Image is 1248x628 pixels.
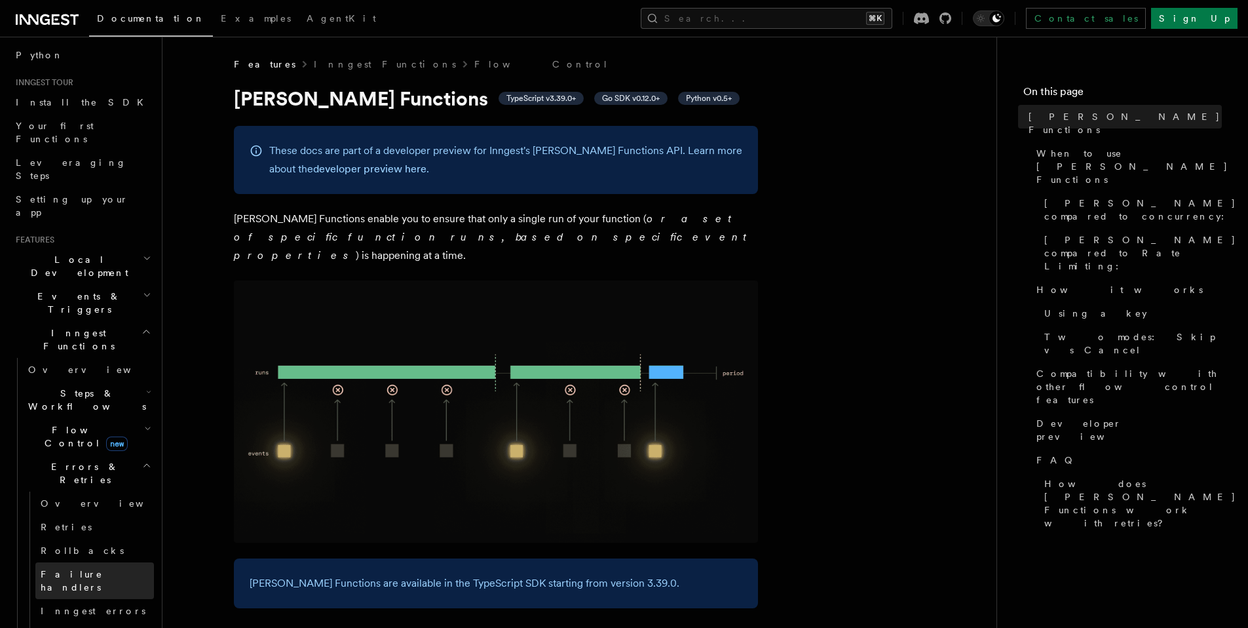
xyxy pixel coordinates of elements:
span: How does [PERSON_NAME] Functions work with retries? [1044,477,1236,530]
a: [PERSON_NAME] compared to concurrency: [1039,191,1222,228]
p: [PERSON_NAME] Functions are available in the TypeScript SDK starting from version 3.39.0. [250,574,742,593]
button: Inngest Functions [10,321,154,358]
a: AgentKit [299,4,384,35]
a: Compatibility with other flow control features [1031,362,1222,412]
a: Overview [23,358,154,382]
span: How it works [1036,283,1203,296]
a: [PERSON_NAME] compared to Rate Limiting: [1039,228,1222,278]
span: Failure handlers [41,569,103,593]
a: developer preview here [313,163,426,175]
span: TypeScript v3.39.0+ [506,93,576,104]
h4: On this page [1023,84,1222,105]
span: FAQ [1036,454,1079,467]
span: Developer preview [1036,417,1222,443]
a: [PERSON_NAME] Functions [1023,105,1222,142]
a: How it works [1031,278,1222,302]
span: Rollbacks [41,545,124,556]
span: [PERSON_NAME] compared to Rate Limiting: [1044,233,1236,273]
span: Leveraging Steps [16,157,126,181]
a: Examples [213,4,299,35]
span: new [106,437,128,451]
a: Setting up your app [10,187,154,224]
span: Go SDK v0.12.0+ [602,93,660,104]
a: FAQ [1031,448,1222,472]
span: Examples [221,13,291,24]
a: Retries [35,515,154,539]
span: Features [10,235,54,245]
a: Install the SDK [10,90,154,114]
em: or a set of specific function runs, based on specific event properties [234,212,753,262]
a: Failure handlers [35,562,154,599]
span: Python [16,50,64,60]
a: Using a key [1039,302,1222,325]
a: Developer preview [1031,412,1222,448]
kbd: ⌘K [866,12,884,25]
a: Your first Functions [10,114,154,151]
span: Install the SDK [16,97,151,108]
a: Rollbacks [35,539,154,562]
button: Toggle dark mode [973,10,1004,26]
p: These docs are part of a developer preview for Inngest's [PERSON_NAME] Functions API. Learn more ... [269,142,742,178]
span: Features [234,58,295,71]
span: Two modes: Skip vs Cancel [1044,330,1222,357]
button: Search...⌘K [641,8,892,29]
span: Retries [41,522,92,532]
span: Setting up your app [16,194,128,218]
h1: [PERSON_NAME] Functions [234,87,758,110]
a: Inngest errors [35,599,154,623]
a: Documentation [89,4,213,37]
span: Errors & Retries [23,460,142,486]
span: Using a key [1044,307,1147,320]
a: Inngest Functions [314,58,456,71]
a: When to use [PERSON_NAME] Functions [1031,142,1222,191]
span: Python v0.5+ [686,93,732,104]
button: Errors & Retries [23,455,154,492]
span: Overview [28,364,163,375]
a: Overview [35,492,154,515]
span: Inngest Functions [10,326,142,353]
img: Singleton Functions only process one run at a time. [234,281,758,543]
span: Overview [41,498,176,509]
button: Flow Controlnew [23,418,154,455]
a: Contact sales [1026,8,1146,29]
span: Inngest errors [41,606,145,616]
a: Sign Up [1151,8,1238,29]
a: Flow Control [474,58,609,71]
span: Events & Triggers [10,290,143,316]
p: [PERSON_NAME] Functions enable you to ensure that only a single run of your function ( ) is happe... [234,210,758,265]
button: Steps & Workflows [23,382,154,418]
button: Events & Triggers [10,285,154,321]
span: When to use [PERSON_NAME] Functions [1036,147,1228,186]
a: Leveraging Steps [10,151,154,187]
span: Compatibility with other flow control features [1036,367,1222,406]
span: Local Development [10,253,143,279]
a: Python [10,43,154,67]
a: Two modes: Skip vs Cancel [1039,325,1222,362]
span: Steps & Workflows [23,387,146,413]
button: Local Development [10,248,154,285]
a: How does [PERSON_NAME] Functions work with retries? [1039,472,1222,535]
span: Documentation [97,13,205,24]
span: AgentKit [307,13,376,24]
span: Your first Functions [16,121,94,144]
span: Inngest tour [10,77,73,88]
span: [PERSON_NAME] compared to concurrency: [1044,197,1236,223]
span: [PERSON_NAME] Functions [1029,110,1222,136]
span: Flow Control [23,423,144,450]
